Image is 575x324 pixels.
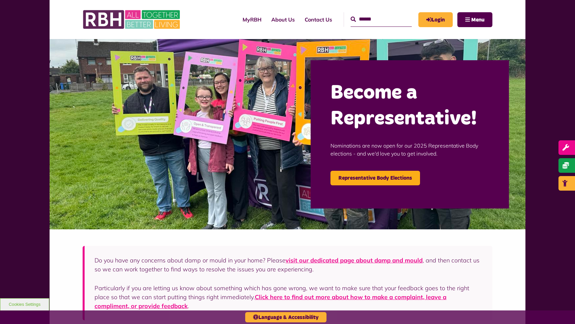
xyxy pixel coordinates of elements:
[300,11,337,28] a: Contact Us
[50,39,525,229] img: Image (22)
[95,293,446,310] a: Click here to find out more about how to make a complaint, leave a compliment, or provide feedback
[95,284,482,310] p: Particularly if you are letting us know about something which has gone wrong, we want to make sur...
[238,11,266,28] a: MyRBH
[286,256,423,264] a: visit our dedicated page about damp and mould
[545,294,575,324] iframe: Netcall Web Assistant for live chat
[83,7,182,32] img: RBH
[330,132,489,167] p: Nominations are now open for our 2025 Representative Body elections - and we'd love you to get in...
[95,256,482,274] p: Do you have any concerns about damp or mould in your home? Please , and then contact us so we can...
[330,80,489,132] h2: Become a Representative!
[457,12,492,27] button: Navigation
[266,11,300,28] a: About Us
[330,171,420,185] a: Representative Body Elections
[471,17,484,23] span: Menu
[245,312,326,322] button: Language & Accessibility
[418,12,453,27] a: MyRBH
